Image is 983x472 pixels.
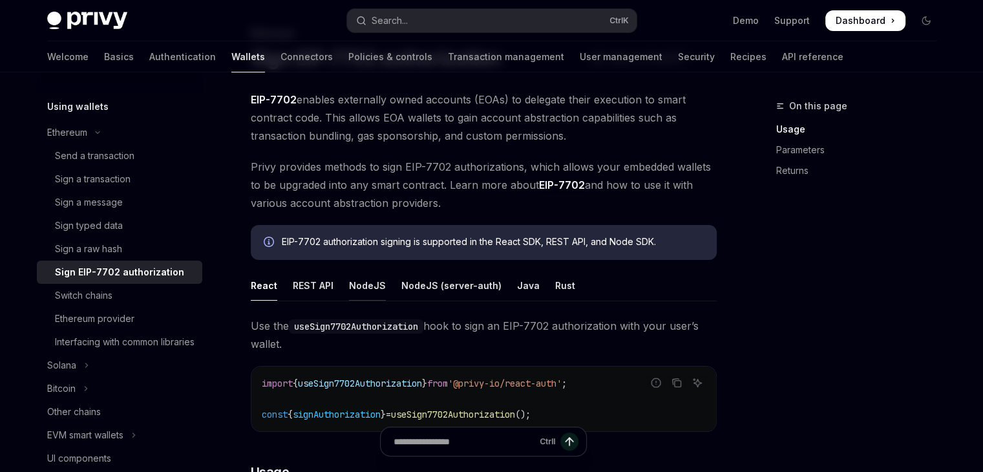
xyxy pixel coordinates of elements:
a: Policies & controls [348,41,432,72]
button: Toggle EVM smart wallets section [37,424,202,447]
div: EIP-7702 authorization signing is supported in the React SDK, REST API, and Node SDK. [282,235,704,250]
div: Ethereum [47,125,87,140]
a: Recipes [730,41,766,72]
span: signAuthorization [293,409,381,420]
div: Other chains [47,404,101,420]
div: Sign typed data [55,218,123,233]
span: Use the hook to sign an EIP-7702 authorization with your user’s wallet. [251,317,717,353]
a: Sign a raw hash [37,237,202,261]
div: Interfacing with common libraries [55,334,195,350]
div: Search... [372,13,408,28]
div: UI components [47,451,111,466]
img: dark logo [47,12,127,30]
a: EIP-7702 [539,178,585,192]
div: Switch chains [55,288,112,303]
svg: Info [264,237,277,250]
button: Send message [560,433,578,451]
a: Ethereum provider [37,307,202,330]
span: import [262,378,293,389]
a: Wallets [231,41,265,72]
div: Java [517,270,540,301]
div: Sign a raw hash [55,241,122,257]
span: useSign7702Authorization [298,378,422,389]
a: Sign EIP-7702 authorization [37,261,202,284]
div: REST API [293,270,333,301]
span: ; [562,378,567,389]
a: Parameters [776,140,947,160]
a: Transaction management [448,41,564,72]
code: useSign7702Authorization [289,319,423,334]
a: Switch chains [37,284,202,307]
div: Ethereum provider [55,311,134,327]
button: Toggle dark mode [916,10,936,31]
div: Sign a transaction [55,171,131,187]
input: Ask a question... [394,427,534,456]
span: '@privy-io/react-auth' [448,378,562,389]
span: On this page [789,98,847,114]
button: Report incorrect code [648,374,664,391]
div: Bitcoin [47,381,76,396]
a: Sign a transaction [37,167,202,191]
div: Sign a message [55,195,123,210]
span: (); [515,409,531,420]
span: = [386,409,391,420]
div: Rust [555,270,575,301]
a: Send a transaction [37,144,202,167]
h5: Using wallets [47,99,109,114]
span: from [427,378,448,389]
span: Privy provides methods to sign EIP-7702 authorizations, which allows your embedded wallets to be ... [251,158,717,212]
div: Sign EIP-7702 authorization [55,264,184,280]
a: Security [678,41,715,72]
a: User management [580,41,662,72]
a: Support [774,14,810,27]
a: Dashboard [825,10,905,31]
a: Sign typed data [37,214,202,237]
button: Toggle Bitcoin section [37,377,202,400]
a: Welcome [47,41,89,72]
a: Other chains [37,400,202,424]
button: Toggle Solana section [37,354,202,377]
div: EVM smart wallets [47,427,123,443]
span: } [422,378,427,389]
a: Interfacing with common libraries [37,330,202,354]
div: Send a transaction [55,148,134,164]
button: Toggle Ethereum section [37,121,202,144]
span: const [262,409,288,420]
a: EIP-7702 [251,93,297,107]
span: useSign7702Authorization [391,409,515,420]
a: Connectors [280,41,333,72]
span: { [293,378,298,389]
div: React [251,270,277,301]
span: { [288,409,293,420]
a: UI components [37,447,202,470]
div: NodeJS (server-auth) [401,270,502,301]
a: Returns [776,160,947,181]
a: Authentication [149,41,216,72]
span: } [381,409,386,420]
a: Usage [776,119,947,140]
button: Open search [347,9,637,32]
div: Solana [47,358,76,373]
button: Copy the contents from the code block [668,374,685,391]
a: Sign a message [37,191,202,214]
span: enables externally owned accounts (EOAs) to delegate their execution to smart contract code. This... [251,91,717,145]
span: Ctrl K [609,16,629,26]
div: NodeJS [349,270,386,301]
button: Ask AI [689,374,706,391]
a: Basics [104,41,134,72]
a: Demo [733,14,759,27]
a: API reference [782,41,843,72]
span: Dashboard [836,14,885,27]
